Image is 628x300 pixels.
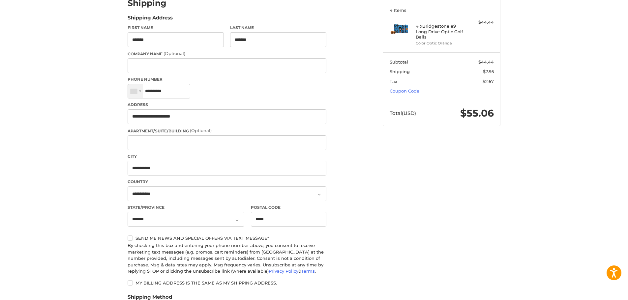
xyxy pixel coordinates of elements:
[251,205,327,210] label: Postal Code
[390,79,397,84] span: Tax
[390,69,410,74] span: Shipping
[574,282,628,300] iframe: Google Customer Reviews
[483,69,494,74] span: $7.95
[164,51,185,56] small: (Optional)
[128,127,326,134] label: Apartment/Suite/Building
[128,102,326,108] label: Address
[483,79,494,84] span: $2.67
[128,280,326,286] label: My billing address is the same as my shipping address.
[128,179,326,185] label: Country
[390,8,494,13] h3: 4 Items
[128,76,326,82] label: Phone Number
[390,59,408,65] span: Subtotal
[128,235,326,241] label: Send me news and special offers via text message*
[416,41,466,46] li: Color Optic Orange
[128,14,173,25] legend: Shipping Address
[128,205,244,210] label: State/Province
[301,268,315,274] a: Terms
[390,88,419,94] a: Coupon Code
[190,128,212,133] small: (Optional)
[128,242,326,275] div: By checking this box and entering your phone number above, you consent to receive marketing text ...
[128,25,224,31] label: First Name
[460,107,494,119] span: $55.06
[390,110,416,116] span: Total (USD)
[230,25,326,31] label: Last Name
[128,153,326,159] label: City
[128,50,326,57] label: Company Name
[416,23,466,40] h4: 4 x Bridgestone e9 Long Drive Optic Golf Balls
[269,268,298,274] a: Privacy Policy
[468,19,494,26] div: $44.44
[478,59,494,65] span: $44.44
